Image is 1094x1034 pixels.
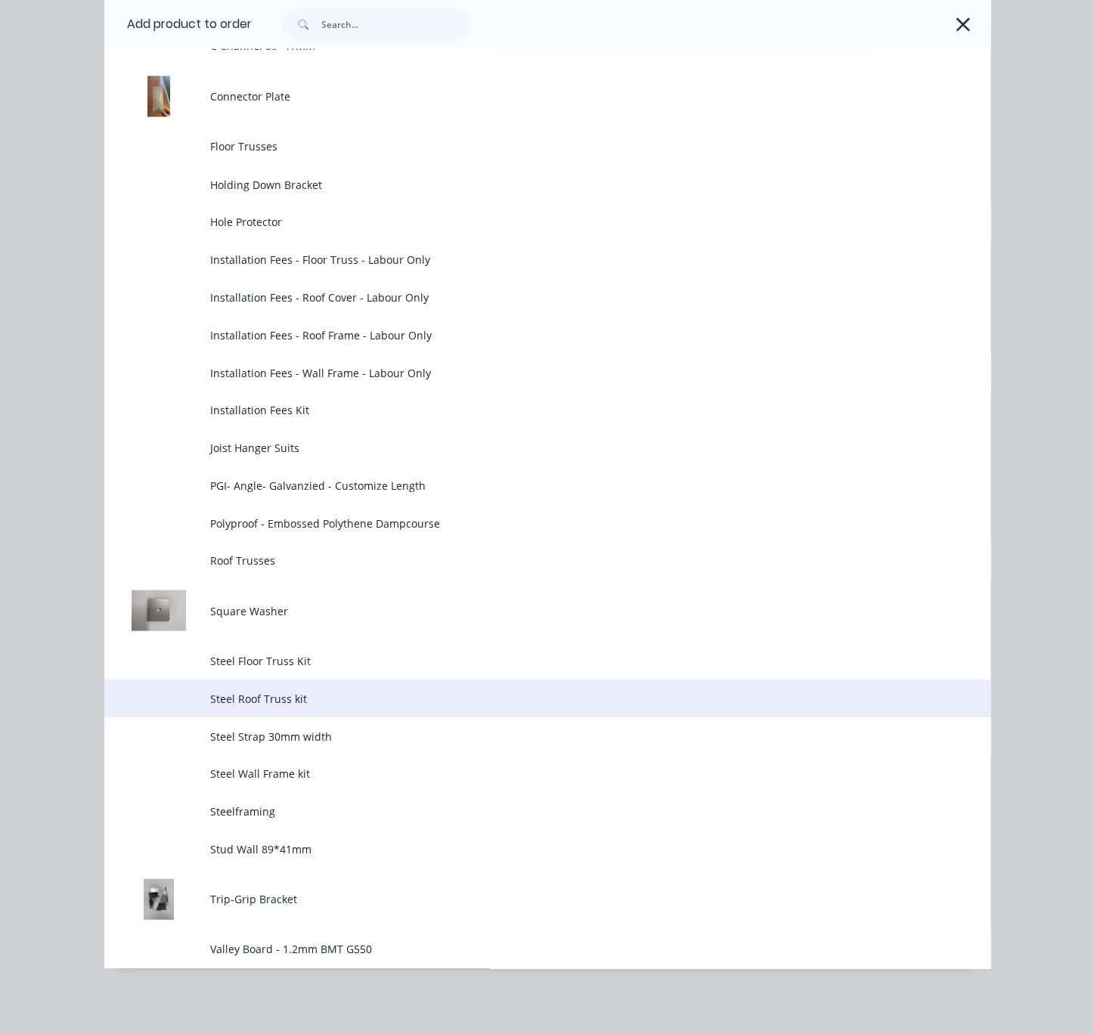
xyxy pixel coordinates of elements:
span: Steel Floor Truss Kit [210,652,834,668]
span: Square Washer [210,602,834,618]
span: Steel Strap 30mm width [210,728,834,744]
span: Valley Board - 1.2mm BMT G550 [210,940,834,956]
span: Roof Trusses [210,552,834,568]
span: Installation Fees - Floor Truss - Labour Only [210,251,834,267]
span: Stud Wall 89*41mm [210,841,834,856]
span: Floor Trusses [210,138,834,154]
span: Trip-Grip Bracket [210,890,834,906]
span: Polyproof - Embossed Polythene Dampcourse [210,515,834,531]
span: Hole Protector [210,213,834,229]
span: Joist Hanger Suits [210,439,834,455]
span: PGI- Angle- Galvanzied - Customize Length [210,477,834,493]
span: Steelframing [210,803,834,819]
input: Search... [321,9,471,39]
span: Installation Fees - Roof Frame - Labour Only [210,327,834,342]
span: Holding Down Bracket [210,176,834,192]
span: Connector Plate [210,88,834,104]
span: Installation Fees - Wall Frame - Labour Only [210,364,834,380]
span: Installation Fees - Roof Cover - Labour Only [210,289,834,305]
span: Steel Wall Frame kit [210,765,834,781]
span: Installation Fees Kit [210,401,834,417]
span: Steel Roof Truss kit [210,690,834,706]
